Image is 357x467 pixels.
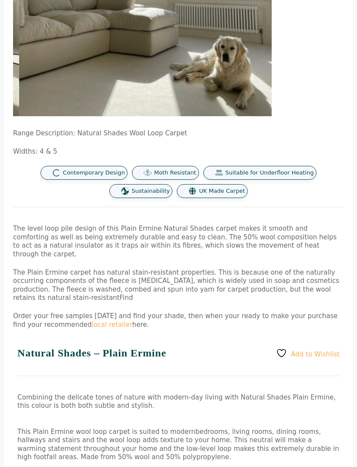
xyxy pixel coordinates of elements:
a: local retailer [91,321,132,329]
span: The Plain Ermine carpet has natural stain-resistant properties. This is because one of the natura... [13,269,339,302]
p: Range Description: Natural Shades Wool Loop Carpet [13,129,344,138]
span: Sustainability [131,188,170,195]
span: Combining the delicate tones of nature with modern-day living with Natural Shades Plain Ermine, t... [17,393,338,410]
span: Contemporary Design [63,169,125,177]
span: Find [120,294,133,302]
span: This Plain Ermine wool loop carpet is suited to modern [17,428,195,436]
h1: Natural Shades – Plain Ermine [17,348,340,376]
span: Moth Resistant [154,169,196,177]
span: Order your free samples [DATE] and find your shade, then when your ready to make your purchase fi... [13,312,338,329]
a: Add to Wishlist [276,348,340,359]
span: The level loop pile design of this Plain Ermine Natural Shades carpet makes it smooth and comfort... [13,225,337,258]
span: UK Made Carpet [199,188,245,195]
span: Add to Wishlist [291,350,340,358]
span: Suitable for Underfloor Heating [226,169,314,177]
span: bedrooms, living rooms, dining rooms, hallways and stairs and the wool loop adds texture to your ... [17,428,339,461]
p: Widths: 4 & 5 [13,148,344,156]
